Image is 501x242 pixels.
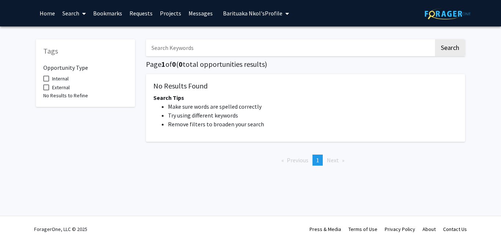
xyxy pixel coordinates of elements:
a: Messages [185,0,216,26]
img: ForagerOne Logo [425,8,471,19]
ul: Pagination [146,155,465,166]
a: Terms of Use [348,226,377,232]
h5: No Results Found [153,82,458,90]
a: About [423,226,436,232]
h5: Page of ( total opportunities results) [146,60,465,69]
a: Press & Media [310,226,341,232]
li: Try using different keywords [168,111,458,120]
a: Search [59,0,89,26]
span: Search Tips [153,94,184,101]
a: Contact Us [443,226,467,232]
li: Remove filters to broaden your search [168,120,458,129]
span: External [52,83,70,92]
a: Privacy Policy [385,226,415,232]
a: Requests [126,0,156,26]
span: Internal [52,74,69,83]
span: Previous [287,156,308,164]
button: Search [435,39,465,56]
span: 1 [316,156,319,164]
input: Search Keywords [146,39,434,56]
a: Projects [156,0,185,26]
span: No Results to Refine [43,92,88,99]
h6: Opportunity Type [43,58,128,71]
div: ForagerOne, LLC © 2025 [34,216,87,242]
li: Make sure words are spelled correctly [168,102,458,111]
span: 1 [161,59,165,69]
span: Barituaka Nkol's Profile [223,10,282,17]
a: Bookmarks [89,0,126,26]
span: Next [327,156,339,164]
a: Home [36,0,59,26]
span: 0 [179,59,183,69]
span: 0 [172,59,176,69]
h5: Tags [43,47,128,55]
